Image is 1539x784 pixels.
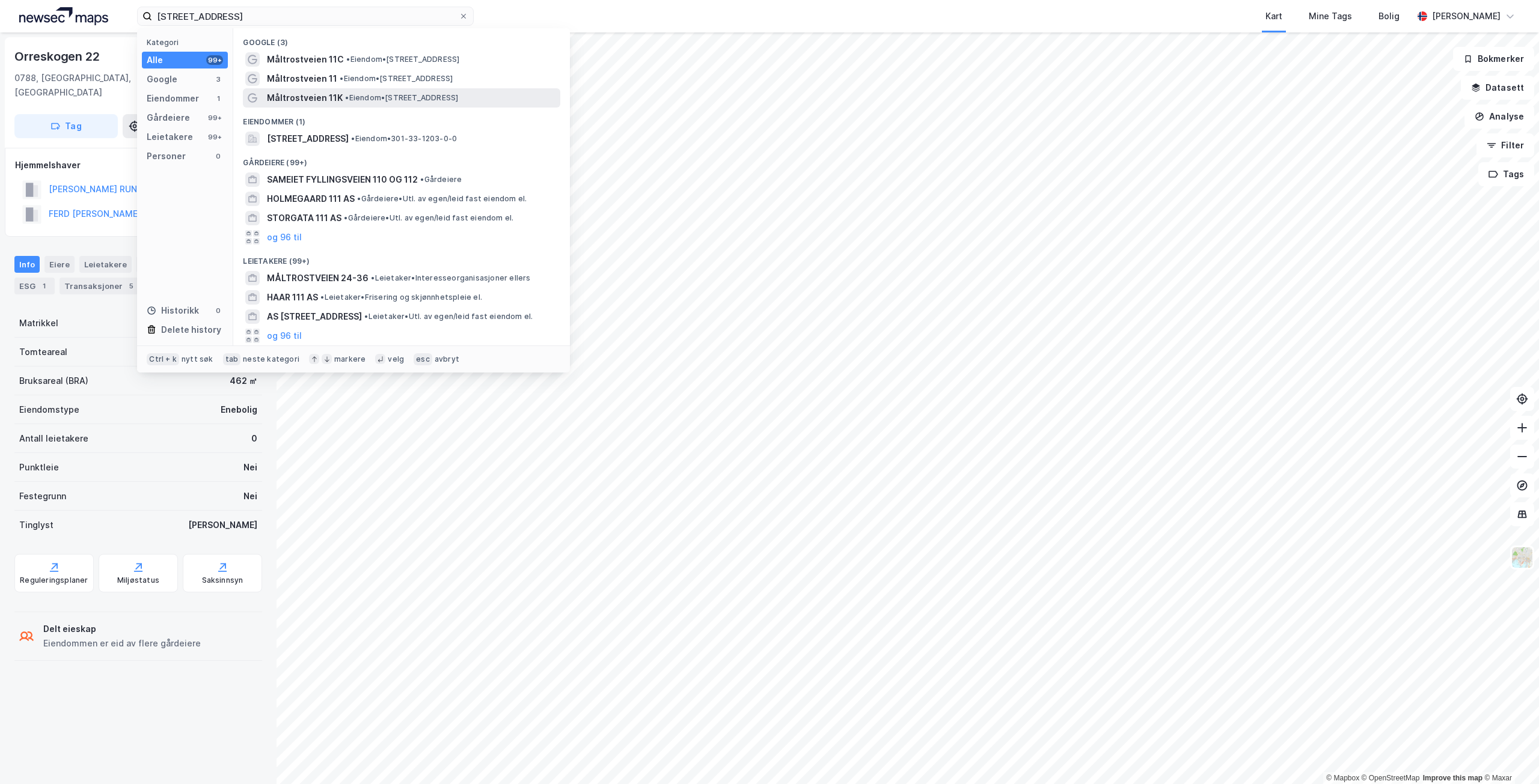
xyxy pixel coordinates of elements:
button: Filter [1476,133,1534,157]
span: • [351,134,355,143]
div: 3 [213,74,223,84]
div: Punktleie [19,460,59,475]
span: Gårdeiere • Utl. av egen/leid fast eiendom el. [344,213,513,223]
div: 462 ㎡ [230,374,257,388]
div: 0788, [GEOGRAPHIC_DATA], [GEOGRAPHIC_DATA] [14,71,166,100]
div: Personer [147,149,186,163]
div: Kategori [147,38,228,47]
button: Analyse [1464,105,1534,129]
a: OpenStreetMap [1362,774,1420,782]
div: Eiendommer [147,91,199,106]
div: Historikk [147,303,199,318]
span: • [340,74,343,83]
a: Mapbox [1326,774,1359,782]
div: markere [334,354,366,364]
span: • [344,213,347,222]
div: Google (3) [233,28,570,50]
span: STORGATA 111 AS [267,211,341,225]
div: Festegrunn [19,489,66,503]
img: logo.a4113a55bc3d86da70a041830d287a7e.svg [19,7,108,25]
input: Søk på adresse, matrikkel, gårdeiere, leietakere eller personer [152,7,459,25]
div: Miljøstatus [117,576,159,585]
div: Orreskogen 22 [14,47,102,66]
div: 1 [38,280,50,292]
div: 99+ [206,132,223,142]
div: Delete history [161,323,221,337]
span: • [420,175,424,184]
span: Måltrostveien 11K [267,91,343,105]
div: Hjemmelshaver [15,158,262,172]
div: Matrikkel [19,316,58,330]
span: AS [STREET_ADDRESS] [267,309,362,324]
div: [PERSON_NAME] [188,518,257,532]
div: Reguleringsplaner [20,576,88,585]
div: Leietakere (99+) [233,247,570,269]
button: Datasett [1461,76,1534,100]
div: Nei [243,489,257,503]
span: [STREET_ADDRESS] [267,132,349,146]
span: Eiendom • [STREET_ADDRESS] [345,93,458,103]
button: Tag [14,114,118,138]
button: Bokmerker [1453,47,1534,71]
span: Eiendom • 301-33-1203-0-0 [351,134,457,144]
span: Leietaker • Utl. av egen/leid fast eiendom el. [364,312,533,321]
div: Eiendommen er eid av flere gårdeiere [43,636,201,651]
button: Tags [1478,162,1534,186]
div: Transaksjoner [60,278,142,294]
div: 5 [125,280,137,292]
div: Eiere [44,256,75,273]
a: Improve this map [1423,774,1482,782]
div: Kart [1265,9,1282,23]
div: Google [147,72,177,87]
div: Gårdeiere (99+) [233,148,570,170]
div: esc [414,353,432,365]
div: Delt eieskap [43,622,201,636]
div: [PERSON_NAME] [1432,9,1501,23]
img: Z [1511,546,1534,569]
div: neste kategori [243,354,299,364]
div: tab [223,353,241,365]
iframe: Chat Widget [1479,726,1539,784]
span: Leietaker • Interesseorganisasjoner ellers [371,273,530,283]
div: Eiendomstype [19,403,79,417]
div: nytt søk [182,354,213,364]
span: Måltrostveien 11C [267,52,344,67]
div: Datasett [136,256,182,273]
div: 1 [213,94,223,103]
span: Eiendom • [STREET_ADDRESS] [346,55,459,64]
div: Bruksareal (BRA) [19,374,88,388]
div: Bolig [1378,9,1400,23]
span: Gårdeiere [420,175,462,184]
div: Antall leietakere [19,431,88,446]
span: SAMEIET FYLLINGSVEIEN 110 OG 112 [267,172,418,187]
span: Måltrostveien 11 [267,71,337,86]
span: HOLMEGAARD 111 AS [267,192,355,206]
div: avbryt [435,354,459,364]
span: MÅLTROSTVEIEN 24-36 [267,271,369,285]
div: Mine Tags [1309,9,1352,23]
div: ESG [14,278,55,294]
span: HAAR 111 AS [267,290,318,305]
button: og 96 til [267,230,302,245]
div: Saksinnsyn [202,576,243,585]
div: Info [14,256,40,273]
div: Tomteareal [19,345,67,359]
div: Leietakere [147,130,193,144]
div: Enebolig [221,403,257,417]
div: Leietakere [79,256,132,273]
span: • [346,55,350,64]
span: • [357,194,361,203]
span: Eiendom • [STREET_ADDRESS] [340,74,453,84]
div: Ctrl + k [147,353,179,365]
div: Tinglyst [19,518,54,532]
div: 0 [213,151,223,161]
div: 0 [251,431,257,446]
div: 99+ [206,113,223,123]
div: Alle [147,53,163,67]
span: Leietaker • Frisering og skjønnhetspleie el. [320,293,482,302]
div: Gårdeiere [147,111,190,125]
span: Gårdeiere • Utl. av egen/leid fast eiendom el. [357,194,527,204]
div: Kontrollprogram for chat [1479,726,1539,784]
span: • [371,273,375,282]
div: Eiendommer (1) [233,108,570,129]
